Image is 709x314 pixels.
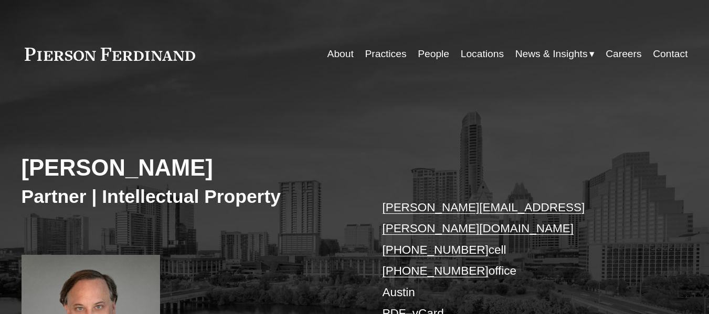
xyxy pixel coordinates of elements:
h2: [PERSON_NAME] [22,154,355,182]
a: Careers [606,44,641,64]
a: Locations [461,44,504,64]
a: [PHONE_NUMBER] [382,264,488,277]
a: [PERSON_NAME][EMAIL_ADDRESS][PERSON_NAME][DOMAIN_NAME] [382,201,585,235]
a: [PHONE_NUMBER] [382,243,488,256]
a: folder dropdown [515,44,595,64]
span: News & Insights [515,45,588,63]
h3: Partner | Intellectual Property [22,186,355,209]
a: People [418,44,449,64]
a: Contact [653,44,687,64]
a: Practices [365,44,406,64]
a: About [327,44,354,64]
